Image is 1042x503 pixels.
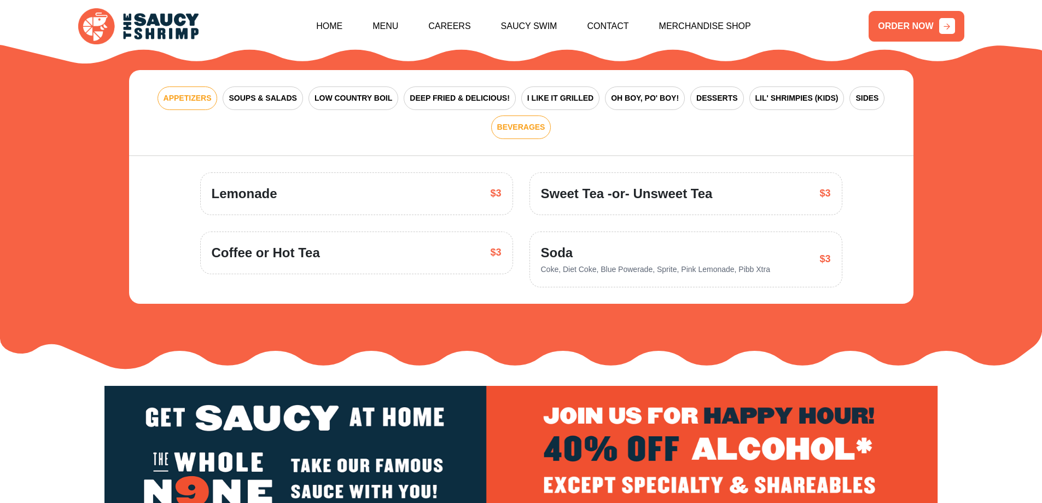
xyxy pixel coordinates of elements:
a: Contact [587,3,628,50]
img: logo [78,8,199,45]
a: Home [316,3,342,50]
a: Merchandise Shop [659,3,751,50]
a: ORDER NOW [869,11,964,42]
span: APPETIZERS [164,92,212,104]
button: APPETIZERS [158,86,218,110]
span: $3 [819,186,830,201]
a: Menu [372,3,398,50]
span: DESSERTS [696,92,737,104]
span: LIL' SHRIMPIES (KIDS) [755,92,839,104]
button: SIDES [849,86,884,110]
span: DEEP FRIED & DELICIOUS! [410,92,510,104]
button: I LIKE IT GRILLED [521,86,599,110]
button: SOUPS & SALADS [223,86,302,110]
span: BEVERAGES [497,122,545,133]
span: $3 [819,252,830,267]
span: LOW COUNTRY BOIL [315,92,392,104]
span: Coke, Diet Coke, Blue Powerade, Sprite, Pink Lemonade, Pibb Xtra [541,265,770,274]
span: Lemonade [212,184,277,204]
span: Sweet Tea -or- Unsweet Tea [541,184,713,204]
button: LIL' SHRIMPIES (KIDS) [749,86,845,110]
span: Coffee or Hot Tea [212,243,320,263]
span: SIDES [855,92,878,104]
button: DESSERTS [690,86,743,110]
span: Soda [541,243,770,263]
span: $3 [490,186,501,201]
span: OH BOY, PO' BOY! [611,92,679,104]
a: Saucy Swim [501,3,557,50]
span: SOUPS & SALADS [229,92,296,104]
span: $3 [490,245,501,260]
button: LOW COUNTRY BOIL [308,86,398,110]
a: Careers [428,3,470,50]
button: DEEP FRIED & DELICIOUS! [404,86,516,110]
button: OH BOY, PO' BOY! [605,86,685,110]
span: I LIKE IT GRILLED [527,92,593,104]
button: BEVERAGES [491,115,551,139]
